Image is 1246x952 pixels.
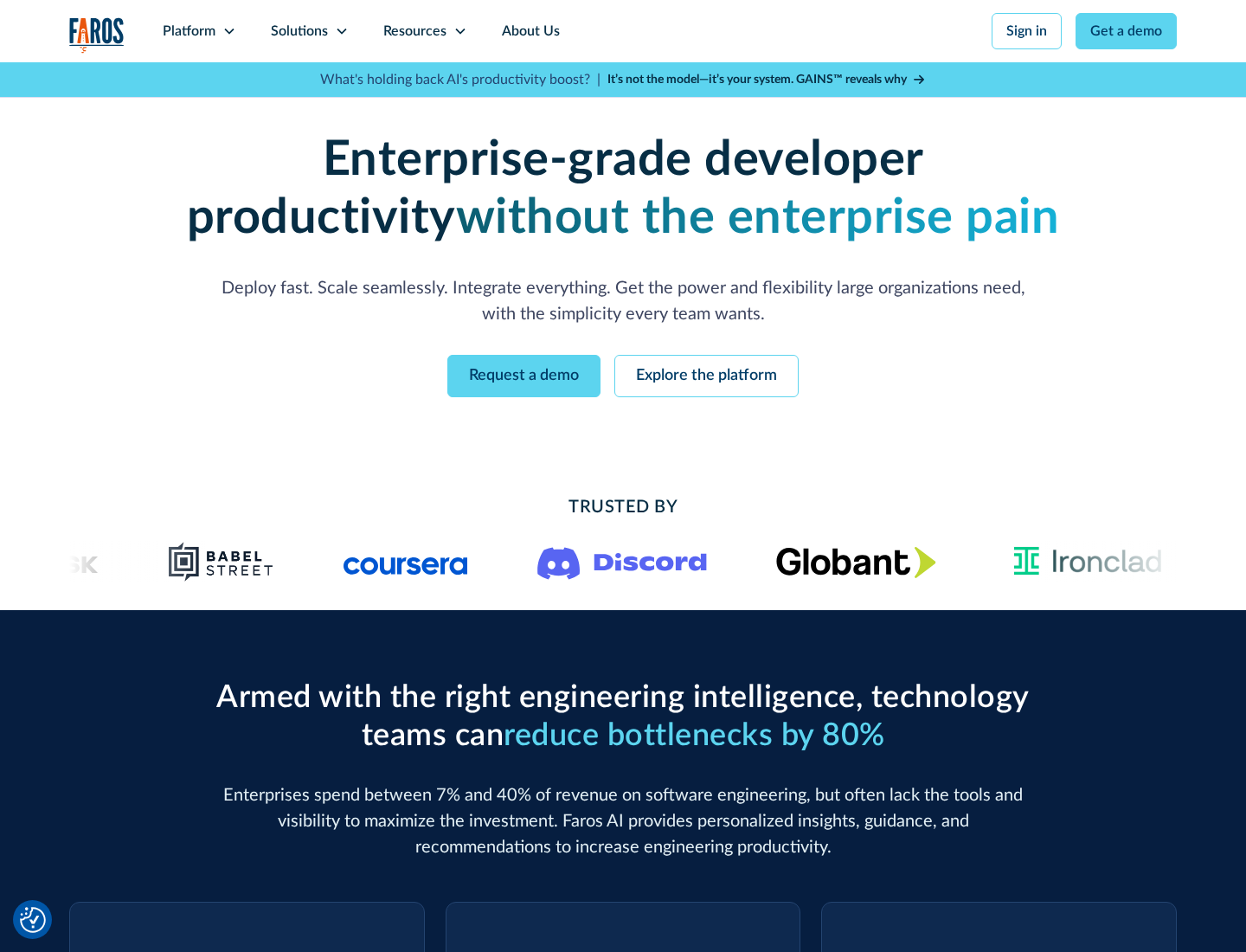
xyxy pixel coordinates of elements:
img: Ironclad Logo [1005,541,1169,582]
a: Request a demo [447,355,601,397]
img: Globant's logo [776,546,936,578]
div: Resources [383,21,446,42]
p: Enterprises spend between 7% and 40% of revenue on software engineering, but often lack the tools... [208,782,1038,860]
a: It’s not the model—it’s your system. GAINS™ reveals why [607,71,926,89]
img: Revisit consent button [20,907,46,933]
button: Cookie Settings [20,907,46,933]
img: Logo of the online learning platform Coursera. [344,548,468,576]
p: What's holding back AI's productivity boost? | [320,69,601,90]
p: Deploy fast. Scale seamlessly. Integrate everything. Get the power and flexibility large organiza... [208,275,1038,327]
a: Sign in [992,13,1062,49]
a: home [69,17,125,53]
strong: Enterprise-grade developer productivity [187,136,924,242]
h2: Armed with the right engineering intelligence, technology teams can [208,679,1038,754]
img: Babel Street logo png [168,541,274,582]
div: Solutions [271,21,328,42]
a: Get a demo [1076,13,1177,49]
strong: It’s not the model—it’s your system. GAINS™ reveals why [607,74,907,86]
strong: without the enterprise pain [456,194,1060,242]
h2: Trusted By [208,494,1038,520]
img: Logo of the analytics and reporting company Faros. [69,17,125,53]
div: Platform [163,21,215,42]
span: reduce bottlenecks by 80% [504,720,885,751]
a: Explore the platform [614,355,799,397]
img: Logo of the communication platform Discord. [537,544,707,580]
